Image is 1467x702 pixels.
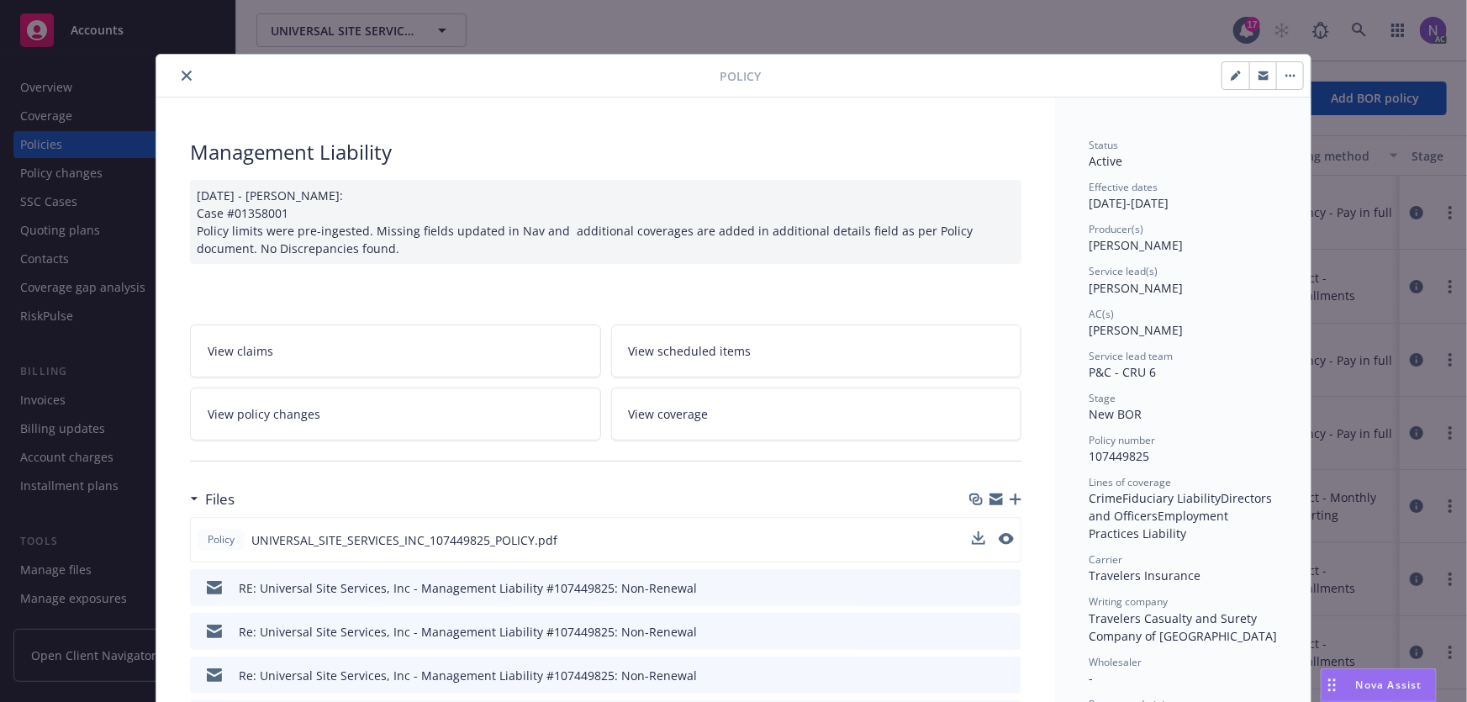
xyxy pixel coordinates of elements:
[1322,669,1343,701] div: Drag to move
[1089,508,1232,541] span: Employment Practices Liability
[208,405,320,423] span: View policy changes
[1000,623,1015,641] button: preview file
[611,325,1022,377] a: View scheduled items
[251,531,557,549] span: UNIVERSAL_SITE_SERVICES_INC_107449825_POLICY.pdf
[190,180,1021,264] div: [DATE] - [PERSON_NAME]: Case #01358001 Policy limits were pre-ingested. Missing fields updated in...
[1089,264,1158,278] span: Service lead(s)
[1089,475,1171,489] span: Lines of coverage
[1089,655,1142,669] span: Wholesaler
[972,531,985,549] button: download file
[1089,433,1155,447] span: Policy number
[208,342,273,360] span: View claims
[1089,280,1183,296] span: [PERSON_NAME]
[1321,668,1437,702] button: Nova Assist
[629,342,752,360] span: View scheduled items
[1089,594,1168,609] span: Writing company
[1089,180,1277,212] div: [DATE] - [DATE]
[1089,180,1158,194] span: Effective dates
[999,531,1014,549] button: preview file
[190,488,235,510] div: Files
[1122,490,1221,506] span: Fiduciary Liability
[973,623,986,641] button: download file
[1356,678,1422,692] span: Nova Assist
[1000,579,1015,597] button: preview file
[1089,364,1156,380] span: P&C - CRU 6
[239,579,697,597] div: RE: Universal Site Services, Inc - Management Liability #107449825: Non-Renewal
[190,388,601,441] a: View policy changes
[1089,552,1122,567] span: Carrier
[1089,490,1275,524] span: Directors and Officers
[190,138,1021,166] div: Management Liability
[1089,610,1277,644] span: Travelers Casualty and Surety Company of [GEOGRAPHIC_DATA]
[239,623,697,641] div: Re: Universal Site Services, Inc - Management Liability #107449825: Non-Renewal
[1089,448,1149,464] span: 107449825
[190,325,601,377] a: View claims
[720,67,761,85] span: Policy
[1089,490,1122,506] span: Crime
[1089,153,1122,169] span: Active
[999,533,1014,545] button: preview file
[1089,222,1143,236] span: Producer(s)
[1089,670,1093,686] span: -
[629,405,709,423] span: View coverage
[204,532,238,547] span: Policy
[1089,307,1114,321] span: AC(s)
[1089,322,1183,338] span: [PERSON_NAME]
[1089,237,1183,253] span: [PERSON_NAME]
[972,531,985,545] button: download file
[1089,349,1173,363] span: Service lead team
[1089,406,1142,422] span: New BOR
[973,667,986,684] button: download file
[177,66,197,86] button: close
[1000,667,1015,684] button: preview file
[973,579,986,597] button: download file
[239,667,697,684] div: Re: Universal Site Services, Inc - Management Liability #107449825: Non-Renewal
[1089,138,1118,152] span: Status
[1089,567,1201,583] span: Travelers Insurance
[205,488,235,510] h3: Files
[611,388,1022,441] a: View coverage
[1089,391,1116,405] span: Stage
